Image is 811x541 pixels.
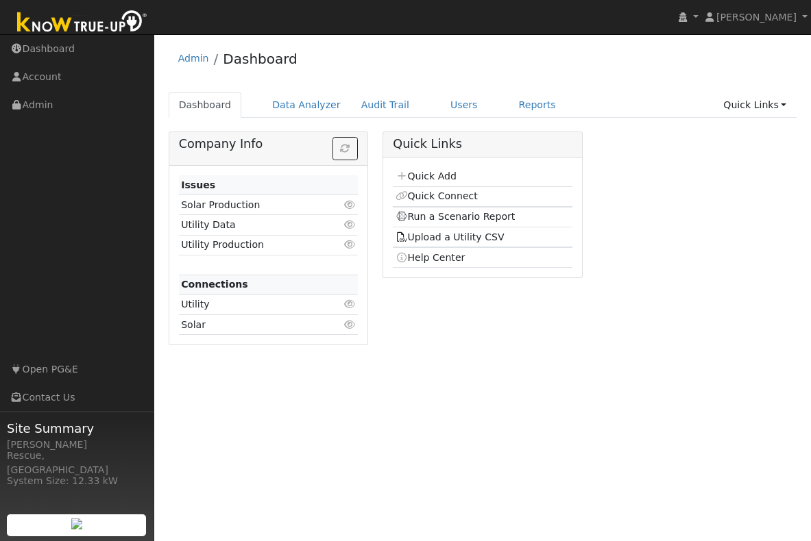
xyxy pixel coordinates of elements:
[169,92,242,118] a: Dashboard
[262,92,351,118] a: Data Analyzer
[7,438,147,452] div: [PERSON_NAME]
[7,419,147,438] span: Site Summary
[509,92,566,118] a: Reports
[343,220,356,229] i: Click to view
[178,53,209,64] a: Admin
[179,137,358,151] h5: Company Info
[343,200,356,210] i: Click to view
[179,195,329,215] td: Solar Production
[396,231,505,242] a: Upload a Utility CSV
[343,320,356,329] i: Click to view
[10,8,154,38] img: Know True-Up
[7,449,147,477] div: Rescue, [GEOGRAPHIC_DATA]
[396,211,516,222] a: Run a Scenario Report
[181,179,215,190] strong: Issues
[179,235,329,255] td: Utility Production
[179,215,329,235] td: Utility Data
[393,137,572,151] h5: Quick Links
[343,240,356,249] i: Click to view
[223,51,298,67] a: Dashboard
[713,92,797,118] a: Quick Links
[179,315,329,335] td: Solar
[181,279,248,290] strong: Connections
[351,92,420,118] a: Audit Trail
[7,474,147,488] div: System Size: 12.33 kW
[440,92,488,118] a: Users
[343,299,356,309] i: Click to view
[396,171,457,181] a: Quick Add
[396,252,465,263] a: Help Center
[716,12,797,23] span: [PERSON_NAME]
[396,190,478,201] a: Quick Connect
[179,294,329,314] td: Utility
[71,518,82,529] img: retrieve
